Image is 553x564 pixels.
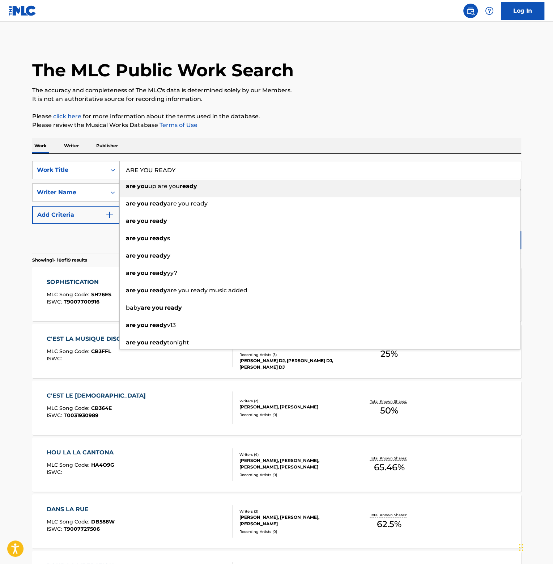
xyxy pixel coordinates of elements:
[137,235,148,242] strong: you
[32,494,521,548] a: DANS LA RUEMLC Song Code:DB588WISWC:T9007727506Writers (3)[PERSON_NAME], [PERSON_NAME], [PERSON_N...
[47,505,115,514] div: DANS LA RUE
[150,322,167,328] strong: ready
[165,304,182,311] strong: ready
[64,298,99,305] span: T9007700916
[47,462,91,468] span: MLC Song Code :
[32,257,87,263] p: Showing 1 - 10 of 19 results
[47,526,64,532] span: ISWC :
[167,339,189,346] span: tonight
[47,448,117,457] div: HOU LA LA CANTONA
[167,322,176,328] span: v13
[167,270,177,276] span: yy?
[239,529,349,534] div: Recording Artists ( 0 )
[126,235,136,242] strong: are
[47,518,91,525] span: MLC Song Code :
[239,514,349,527] div: [PERSON_NAME], [PERSON_NAME], [PERSON_NAME]
[137,339,148,346] strong: you
[126,287,136,294] strong: are
[47,298,64,305] span: ISWC :
[380,404,398,417] span: 50 %
[32,121,521,130] p: Please review the Musical Works Database
[32,59,294,81] h1: The MLC Public Work Search
[370,512,409,518] p: Total Known Shares:
[32,161,521,253] form: Search Form
[137,183,148,190] strong: you
[180,183,197,190] strong: ready
[47,355,64,362] span: ISWC :
[239,472,349,478] div: Recording Artists ( 0 )
[137,270,148,276] strong: you
[137,200,148,207] strong: you
[150,217,167,224] strong: ready
[137,252,148,259] strong: you
[47,469,64,475] span: ISWC :
[32,95,521,103] p: It is not an authoritative source for recording information.
[47,291,91,298] span: MLC Song Code :
[239,509,349,514] div: Writers ( 3 )
[463,4,478,18] a: Public Search
[137,322,148,328] strong: you
[47,391,149,400] div: C'EST LE [DEMOGRAPHIC_DATA]
[482,4,497,18] div: Help
[32,86,521,95] p: The accuracy and completeness of The MLC's data is determined solely by our Members.
[239,412,349,417] div: Recording Artists ( 0 )
[91,518,115,525] span: DB588W
[32,112,521,121] p: Please for more information about the terms used in the database.
[167,235,170,242] span: s
[32,206,120,224] button: Add Criteria
[485,7,494,15] img: help
[37,188,102,197] div: Writer Name
[53,113,81,120] a: click here
[64,412,98,419] span: T0031930989
[150,270,167,276] strong: ready
[126,339,136,346] strong: are
[239,398,349,404] div: Writers ( 2 )
[62,138,81,153] p: Writer
[150,252,167,259] strong: ready
[370,455,409,461] p: Total Known Shares:
[466,7,475,15] img: search
[239,357,349,370] div: [PERSON_NAME] DJ, [PERSON_NAME] DJ, [PERSON_NAME] DJ
[47,405,91,411] span: MLC Song Code :
[150,287,167,294] strong: ready
[239,352,349,357] div: Recording Artists ( 3 )
[126,304,141,311] span: baby
[370,399,409,404] p: Total Known Shares:
[47,335,161,343] div: C'EST LA MUSIQUE DISCO MUSIQUE
[105,211,114,219] img: 9d2ae6d4665cec9f34b9.svg
[141,304,150,311] strong: are
[152,304,163,311] strong: you
[519,537,523,558] div: Drag
[32,437,521,492] a: HOU LA LA CANTONAMLC Song Code:HA4O9GISWC:Writers (4)[PERSON_NAME], [PERSON_NAME], [PERSON_NAME],...
[239,404,349,410] div: [PERSON_NAME], [PERSON_NAME]
[137,287,148,294] strong: you
[167,287,247,294] span: are you ready music added
[91,348,111,355] span: CB3FFL
[377,518,401,531] span: 62.5 %
[126,322,136,328] strong: are
[137,217,148,224] strong: you
[167,200,208,207] span: are you ready
[9,5,37,16] img: MLC Logo
[167,252,170,259] span: y
[517,529,553,564] iframe: Chat Widget
[126,200,136,207] strong: are
[37,166,102,174] div: Work Title
[94,138,120,153] p: Publisher
[126,183,136,190] strong: are
[32,267,521,321] a: SOPHISTICATIONMLC Song Code:SH76ESISWC:T9007700916Writers (3)[PERSON_NAME], [PERSON_NAME], [PERSO...
[47,412,64,419] span: ISWC :
[126,252,136,259] strong: are
[374,461,405,474] span: 65.46 %
[126,217,136,224] strong: are
[32,381,521,435] a: C'EST LE [DEMOGRAPHIC_DATA]MLC Song Code:CB364EISWC:T0031930989Writers (2)[PERSON_NAME], [PERSON_...
[91,462,114,468] span: HA4O9G
[32,138,49,153] p: Work
[64,526,100,532] span: T9007727506
[148,183,180,190] span: up are you
[32,324,521,378] a: C'EST LA MUSIQUE DISCO MUSIQUEMLC Song Code:CB3FFLISWC:Writers (4)[PERSON_NAME], [PERSON_NAME], [...
[47,348,91,355] span: MLC Song Code :
[150,339,167,346] strong: ready
[380,347,398,360] span: 25 %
